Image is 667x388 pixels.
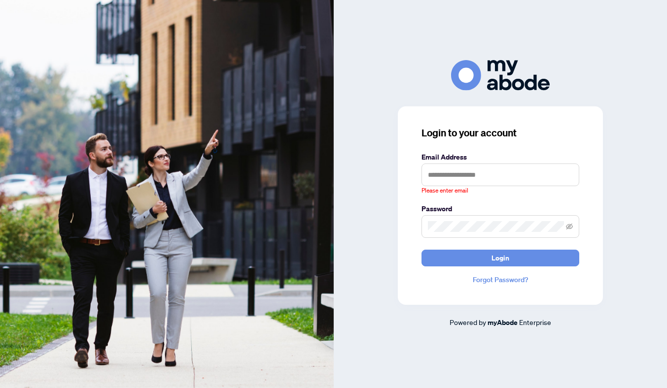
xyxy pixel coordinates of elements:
[421,152,579,162] label: Email Address
[491,250,509,266] span: Login
[450,318,486,326] span: Powered by
[451,60,550,90] img: ma-logo
[566,223,573,230] span: eye-invisible
[421,126,579,140] h3: Login to your account
[488,317,518,328] a: myAbode
[519,318,551,326] span: Enterprise
[421,250,579,266] button: Login
[421,186,468,195] span: Please enter email
[421,274,579,285] a: Forgot Password?
[421,203,579,214] label: Password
